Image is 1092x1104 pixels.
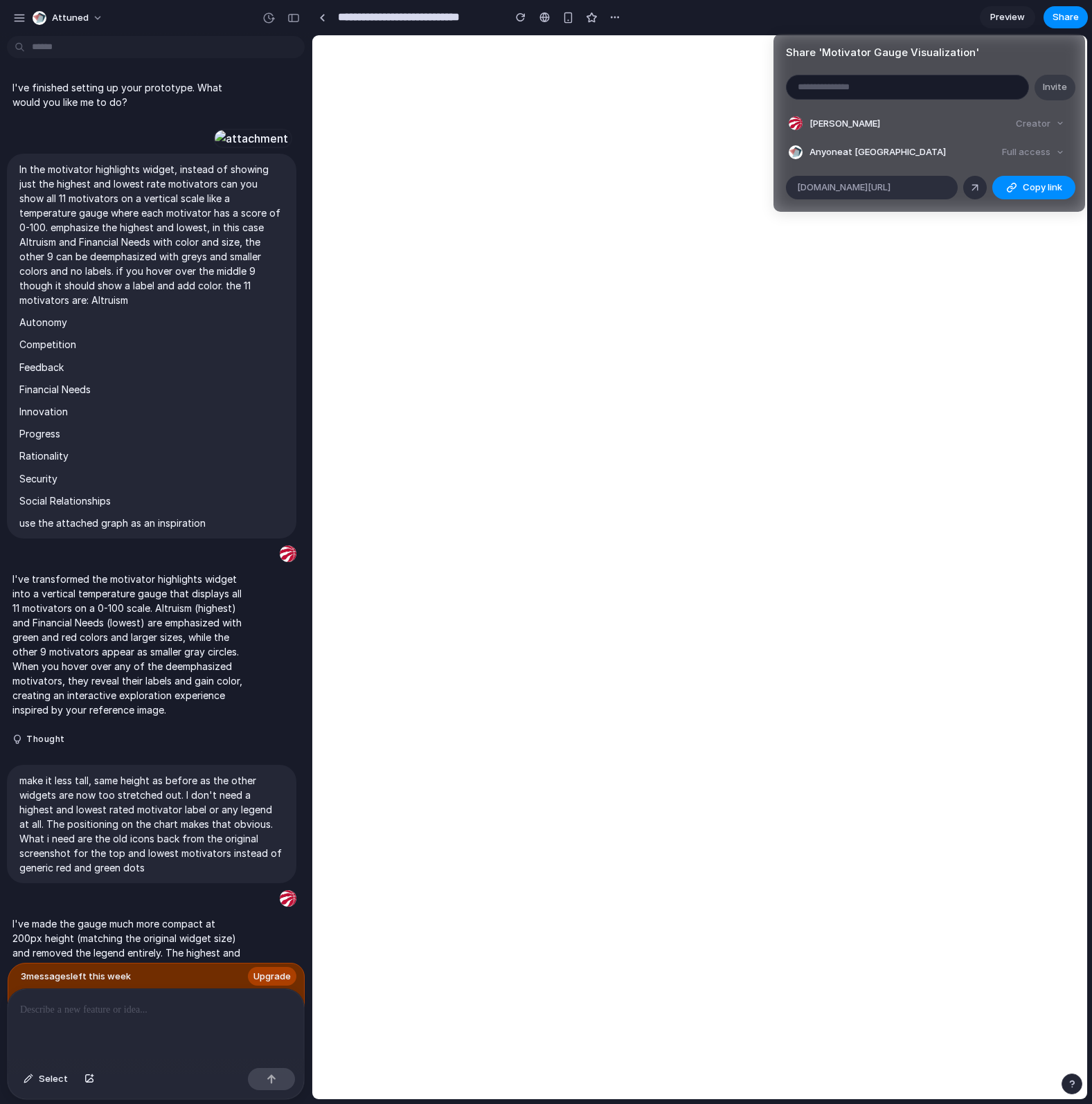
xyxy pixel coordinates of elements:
[786,45,1073,61] h4: Share ' Motivator Gauge Visualization '
[786,176,958,199] div: [DOMAIN_NAME][URL]
[809,145,946,159] span: Anyone at [GEOGRAPHIC_DATA]
[809,117,880,131] span: [PERSON_NAME]
[797,181,890,194] span: [DOMAIN_NAME][URL]
[992,176,1075,199] button: Copy link
[1023,181,1062,194] span: Copy link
